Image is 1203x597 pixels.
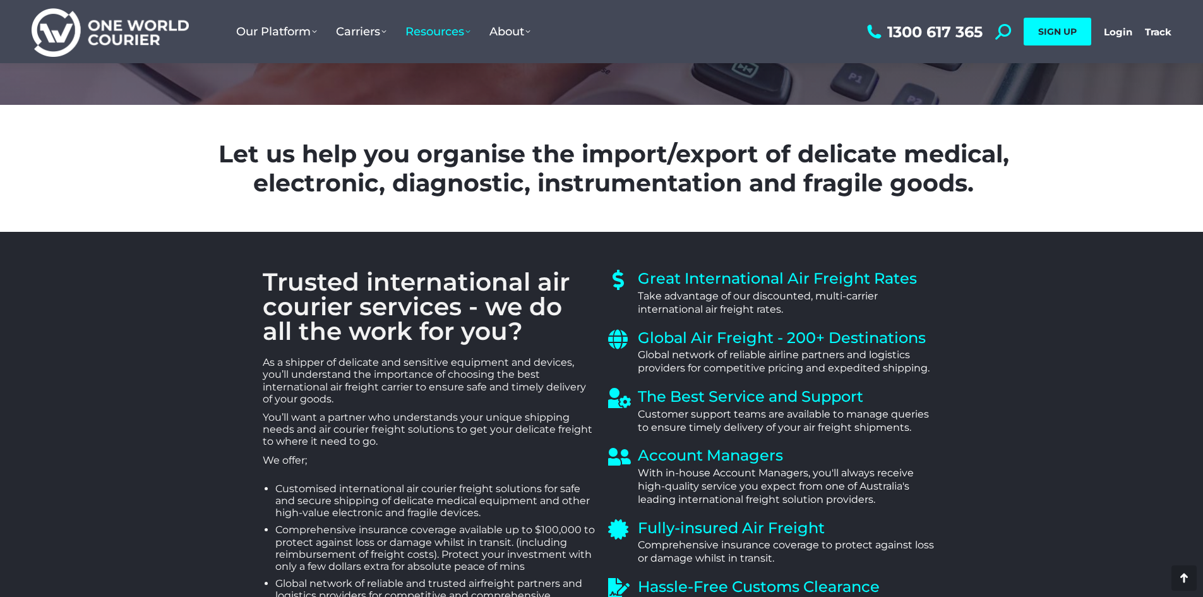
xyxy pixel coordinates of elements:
[275,519,596,572] li: Comprehensive insurance coverage available up to $100,000 to protect against loss or damage whils...
[638,467,941,506] div: With in-house Account Managers, you'll always receive high-quality service you expect from one of...
[638,446,783,464] a: Account Managers
[638,290,941,317] div: Take advantage of our discounted, multi-carrier international air freight rates.
[638,519,825,537] a: Fully-insured Air Freight
[396,12,480,51] a: Resources
[1038,26,1077,37] span: SIGN UP
[263,454,596,466] p: We offer;
[638,349,941,375] div: Global network of reliable airline partners and logistics providers for competitive pricing and e...
[489,25,530,39] span: About
[1145,26,1171,38] a: Track
[263,356,596,405] p: As a shipper of delicate and sensitive equipment and devices, you’ll understand the importance of...
[326,12,396,51] a: Carriers
[638,408,941,435] div: Customer support teams are available to manage queries to ensure timely delivery of your air frei...
[1024,18,1091,45] a: SIGN UP
[480,12,540,51] a: About
[638,577,880,596] a: Hassle-Free Customs Clearance
[32,6,189,57] img: One World Courier
[236,25,317,39] span: Our Platform
[336,25,386,39] span: Carriers
[405,25,470,39] span: Resources
[638,269,917,287] a: Great International Air Freight Rates
[193,140,1035,197] h2: Let us help you organise the import/export of delicate medical, electronic, diagnostic, instrumen...
[638,539,941,565] div: Comprehensive insurance coverage to protect against loss or damage whilst in transit.
[1104,26,1132,38] a: Login
[227,12,326,51] a: Our Platform
[275,478,596,519] li: Customised international air courier freight solutions for safe and secure shipping of delicate m...
[263,411,596,448] p: You’ll want a partner who understands your unique shipping needs and air courier freight solution...
[864,24,983,40] a: 1300 617 365
[638,387,863,406] a: The Best Service and Support
[263,270,596,344] h2: Trusted international air courier services - we do all the work for you?
[638,329,926,347] a: Global Air Freight - 200+ Destinations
